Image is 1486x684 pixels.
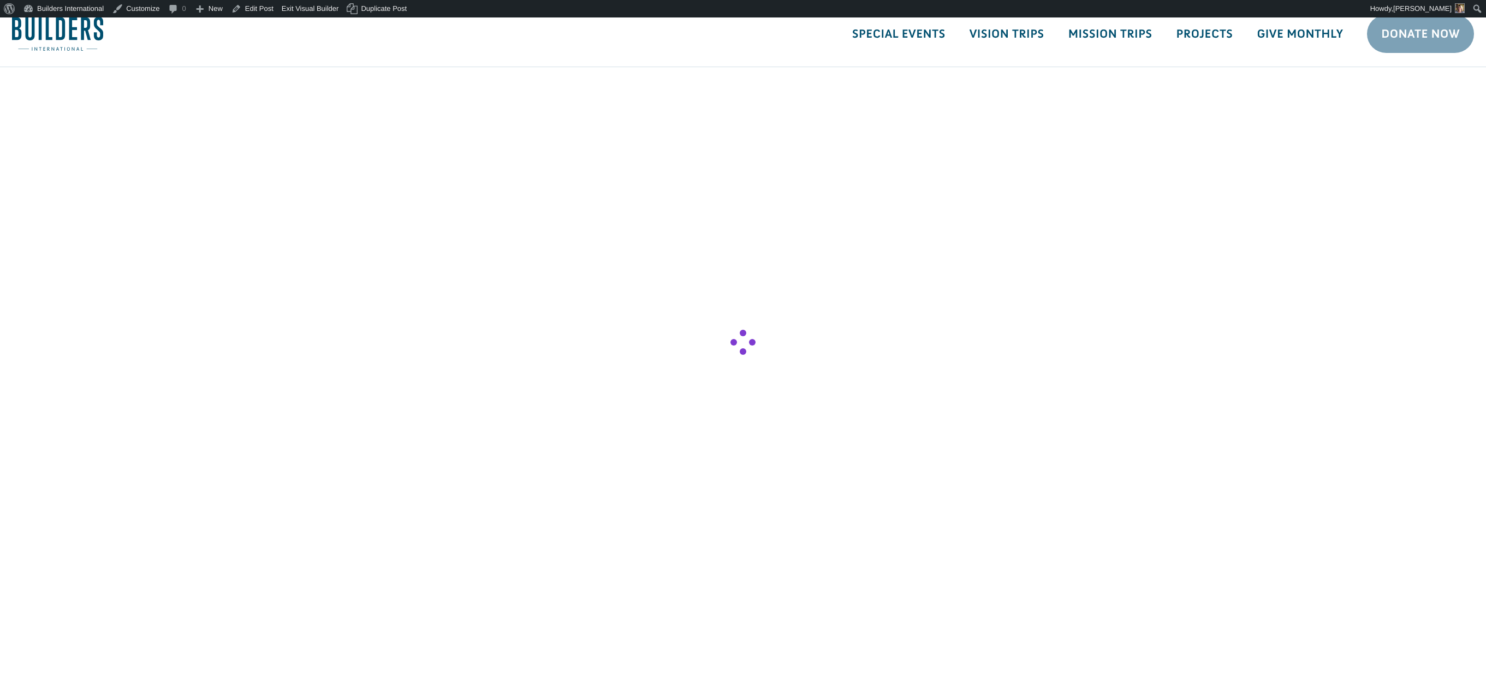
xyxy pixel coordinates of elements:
[1245,18,1355,50] a: Give Monthly
[1367,15,1474,53] a: Donate Now
[12,17,103,51] img: Builders International
[958,18,1056,50] a: Vision Trips
[840,18,958,50] a: Special Events
[1164,18,1245,50] a: Projects
[1393,4,1452,13] span: [PERSON_NAME]
[1056,18,1164,50] a: Mission Trips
